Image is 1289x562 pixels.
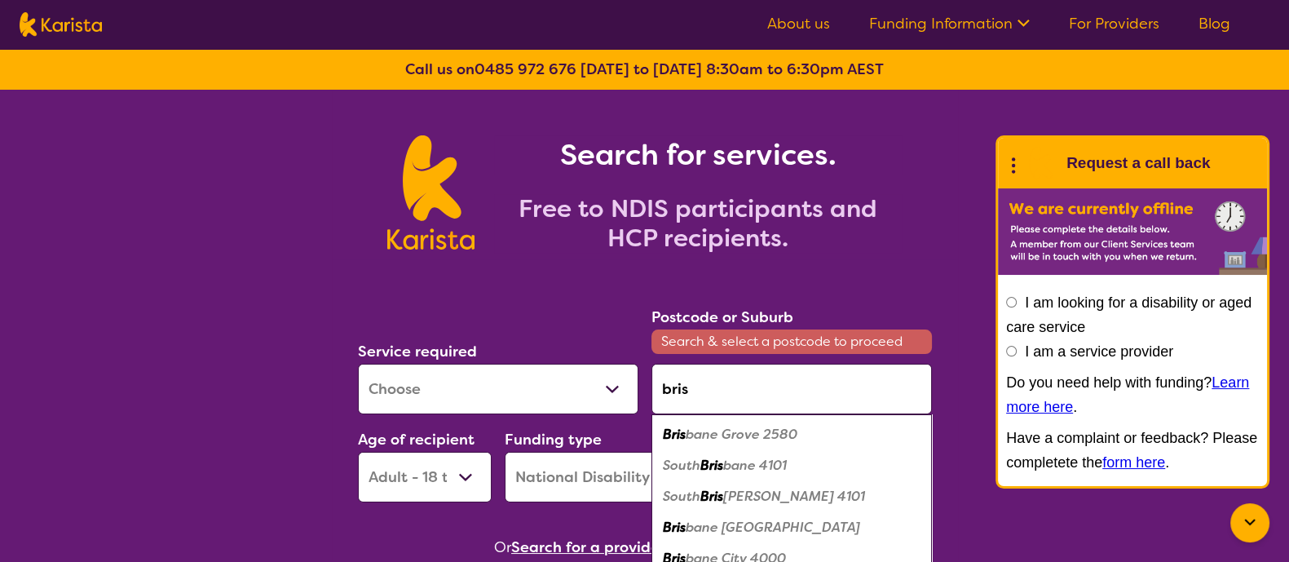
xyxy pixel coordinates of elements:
em: bane Grove 2580 [686,426,797,443]
h1: Search for services. [494,135,902,175]
h2: Free to NDIS participants and HCP recipients. [494,194,902,253]
em: bane 4101 [723,457,787,474]
input: Type [651,364,932,414]
a: 0485 972 676 [475,60,576,79]
label: Service required [358,342,477,361]
button: Search for a provider to leave a review [511,535,795,560]
a: About us [767,14,830,33]
img: Karista offline chat form to request call back [998,188,1267,275]
a: form here [1102,454,1165,471]
div: South Brisbane 4101 [660,450,924,481]
em: Bris [663,426,686,443]
img: Karista [1024,147,1057,179]
img: Karista logo [20,12,102,37]
label: Funding type [505,430,602,449]
label: Age of recipient [358,430,475,449]
em: [PERSON_NAME] 4101 [723,488,865,505]
div: Brisbane Grove 2580 [660,419,924,450]
label: I am a service provider [1025,343,1173,360]
label: Postcode or Suburb [651,308,793,327]
em: Bris [700,488,723,505]
b: Call us on [DATE] to [DATE] 8:30am to 6:30pm AEST [405,60,884,79]
span: Or [494,535,511,560]
em: South [663,457,700,474]
a: Blog [1199,14,1230,33]
em: Bris [663,519,686,536]
em: bane [GEOGRAPHIC_DATA] [686,519,860,536]
label: I am looking for a disability or aged care service [1006,294,1251,335]
div: Brisbane Adelaide Street 4000 [660,512,924,543]
div: South Brisbane Bc 4101 [660,481,924,512]
em: Bris [700,457,723,474]
a: Funding Information [869,14,1030,33]
p: Do you need help with funding? . [1006,370,1259,419]
h1: Request a call back [1066,151,1210,175]
span: Search & select a postcode to proceed [651,330,932,354]
em: South [663,488,700,505]
p: Have a complaint or feedback? Please completete the . [1006,426,1259,475]
img: Karista logo [387,135,475,250]
a: For Providers [1069,14,1159,33]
